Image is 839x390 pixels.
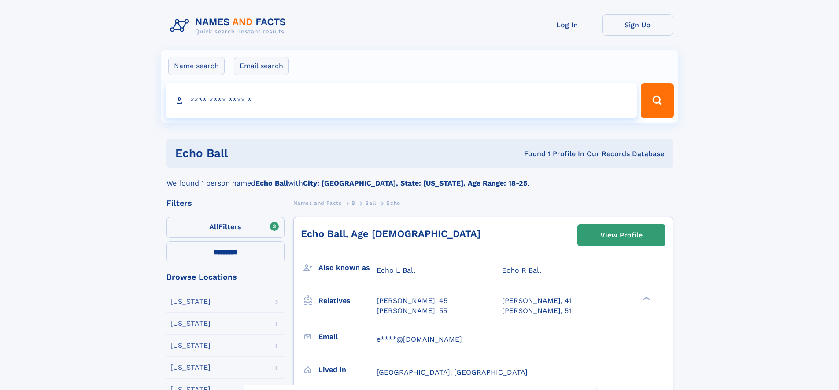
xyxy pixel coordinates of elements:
span: All [209,222,218,231]
div: Filters [166,199,285,207]
label: Email search [234,57,289,75]
b: Echo Ball [255,179,288,187]
div: View Profile [600,225,643,245]
a: Names and Facts [293,197,342,208]
span: Echo L Ball [377,266,415,274]
div: ❯ [640,296,651,302]
div: [US_STATE] [170,342,211,349]
h3: Relatives [318,293,377,308]
span: B [351,200,355,206]
img: Logo Names and Facts [166,14,293,38]
label: Name search [168,57,225,75]
b: City: [GEOGRAPHIC_DATA], State: [US_STATE], Age Range: 18-25 [303,179,527,187]
a: Sign Up [602,14,673,36]
span: [GEOGRAPHIC_DATA], [GEOGRAPHIC_DATA] [377,368,528,376]
a: [PERSON_NAME], 45 [377,296,447,306]
h3: Lived in [318,362,377,377]
span: Ball [365,200,376,206]
button: Search Button [641,83,673,118]
a: Ball [365,197,376,208]
a: [PERSON_NAME], 51 [502,306,571,316]
div: [US_STATE] [170,320,211,327]
a: Log In [532,14,602,36]
label: Filters [166,217,285,238]
span: Echo [386,200,400,206]
h1: Echo Ball [175,148,376,159]
a: [PERSON_NAME], 55 [377,306,447,316]
a: View Profile [578,225,665,246]
span: Echo R Ball [502,266,541,274]
a: [PERSON_NAME], 41 [502,296,572,306]
div: [US_STATE] [170,364,211,371]
a: Echo Ball, Age [DEMOGRAPHIC_DATA] [301,228,480,239]
h3: Email [318,329,377,344]
h3: Also known as [318,260,377,275]
a: B [351,197,355,208]
div: We found 1 person named with . [166,168,673,189]
div: Found 1 Profile In Our Records Database [376,149,664,159]
div: [US_STATE] [170,298,211,305]
div: Browse Locations [166,273,285,281]
input: search input [166,83,637,118]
